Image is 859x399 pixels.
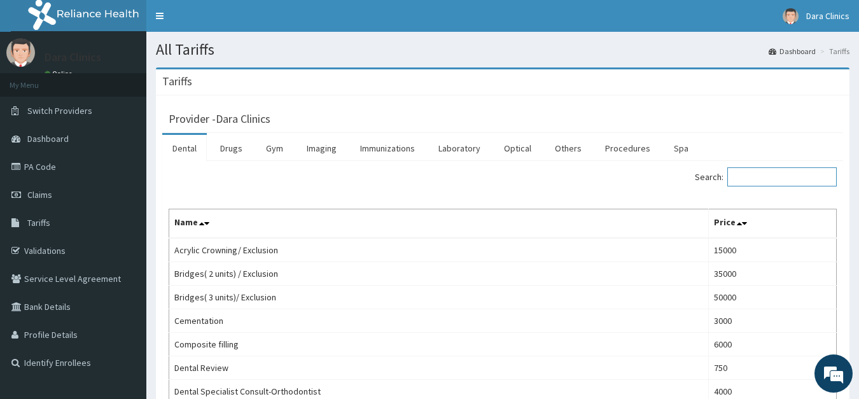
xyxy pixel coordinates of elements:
a: Others [545,135,592,162]
td: Bridges( 2 units) / Exclusion [169,262,709,286]
th: Price [708,209,836,239]
td: Acrylic Crowning/ Exclusion [169,238,709,262]
a: Optical [494,135,541,162]
label: Search: [695,167,837,186]
h3: Tariffs [162,76,192,87]
img: User Image [783,8,799,24]
p: Dara Clinics [45,52,101,63]
li: Tariffs [817,46,849,57]
img: User Image [6,38,35,67]
td: 6000 [708,333,836,356]
h1: All Tariffs [156,41,849,58]
a: Drugs [210,135,253,162]
a: Immunizations [350,135,425,162]
a: Laboratory [428,135,491,162]
td: Bridges( 3 units)/ Exclusion [169,286,709,309]
input: Search: [727,167,837,186]
td: Composite filling [169,333,709,356]
span: Switch Providers [27,105,92,116]
td: Dental Review [169,356,709,380]
td: Cementation [169,309,709,333]
a: Spa [664,135,699,162]
span: Dashboard [27,133,69,144]
span: Claims [27,189,52,200]
span: Tariffs [27,217,50,228]
span: Dara Clinics [806,10,849,22]
td: 15000 [708,238,836,262]
a: Gym [256,135,293,162]
td: 50000 [708,286,836,309]
th: Name [169,209,709,239]
a: Procedures [595,135,660,162]
a: Imaging [297,135,347,162]
a: Online [45,69,75,78]
td: 3000 [708,309,836,333]
td: 750 [708,356,836,380]
a: Dental [162,135,207,162]
td: 35000 [708,262,836,286]
a: Dashboard [769,46,816,57]
h3: Provider - Dara Clinics [169,113,270,125]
